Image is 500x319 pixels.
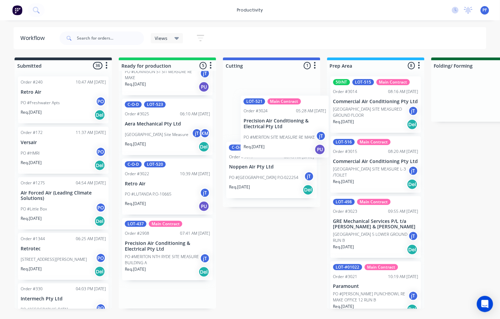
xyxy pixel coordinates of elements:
[12,5,22,15] img: Factory
[77,31,144,45] input: Search for orders...
[155,35,168,42] span: Views
[483,7,487,13] span: PF
[20,34,48,42] div: Workflow
[234,5,267,15] div: productivity
[477,296,493,312] div: Open Intercom Messenger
